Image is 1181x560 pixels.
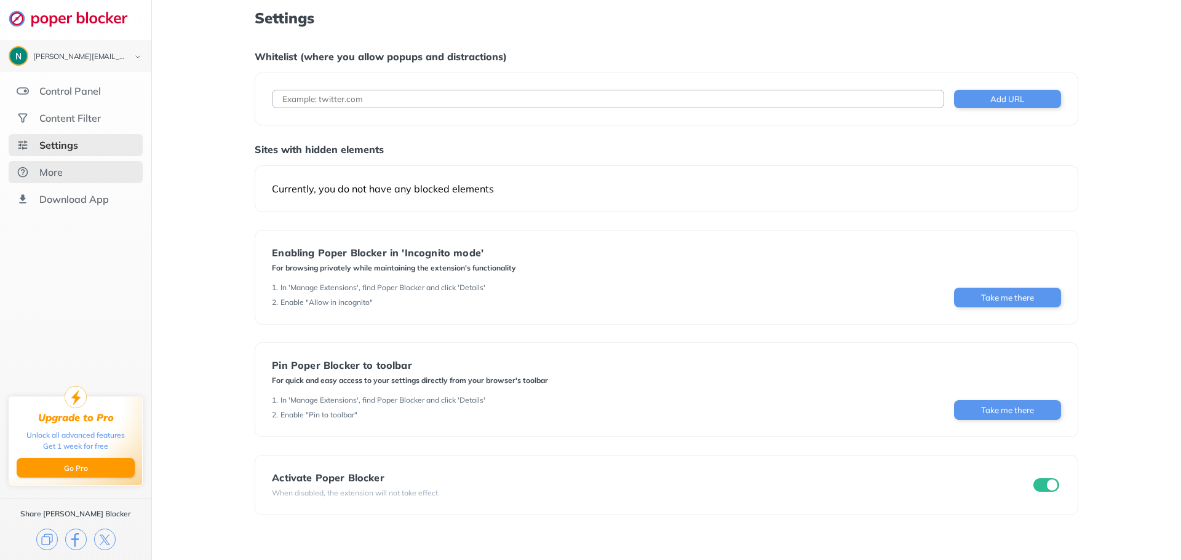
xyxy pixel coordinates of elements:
[17,85,29,97] img: features.svg
[17,112,29,124] img: social.svg
[17,193,29,205] img: download-app.svg
[272,298,278,307] div: 2 .
[43,441,108,452] div: Get 1 week for free
[255,143,1078,156] div: Sites with hidden elements
[272,410,278,420] div: 2 .
[272,183,1060,195] div: Currently, you do not have any blocked elements
[272,90,944,108] input: Example: twitter.com
[954,400,1061,420] button: Take me there
[17,166,29,178] img: about.svg
[38,412,114,424] div: Upgrade to Pro
[39,166,63,178] div: More
[17,458,135,478] button: Go Pro
[272,488,438,498] div: When disabled, the extension will not take effect
[39,85,101,97] div: Control Panel
[20,509,131,519] div: Share [PERSON_NAME] Blocker
[272,472,438,483] div: Activate Poper Blocker
[280,395,485,405] div: In 'Manage Extensions', find Poper Blocker and click 'Details'
[272,376,548,385] div: For quick and easy access to your settings directly from your browser's toolbar
[39,193,109,205] div: Download App
[10,47,27,65] img: ACg8ocJAUmmpzXILG6YW_17YlRDncIHjAGebAWucAtuUU5ehu96zDQ=s96-c
[65,529,87,550] img: facebook.svg
[272,283,278,293] div: 1 .
[17,139,29,151] img: settings-selected.svg
[94,529,116,550] img: x.svg
[280,298,373,307] div: Enable "Allow in incognito"
[39,139,78,151] div: Settings
[272,360,548,371] div: Pin Poper Blocker to toolbar
[280,283,485,293] div: In 'Manage Extensions', find Poper Blocker and click 'Details'
[280,410,357,420] div: Enable "Pin to toolbar"
[255,50,1078,63] div: Whitelist (where you allow popups and distractions)
[954,90,1061,108] button: Add URL
[255,10,1078,26] h1: Settings
[65,386,87,408] img: upgrade-to-pro.svg
[33,53,124,61] div: nicholas.zurek@gmail.com
[36,529,58,550] img: copy.svg
[9,10,141,27] img: logo-webpage.svg
[954,288,1061,307] button: Take me there
[272,263,516,273] div: For browsing privately while maintaining the extension's functionality
[39,112,101,124] div: Content Filter
[272,247,516,258] div: Enabling Poper Blocker in 'Incognito mode'
[272,395,278,405] div: 1 .
[130,50,145,63] img: chevron-bottom-black.svg
[26,430,125,441] div: Unlock all advanced features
